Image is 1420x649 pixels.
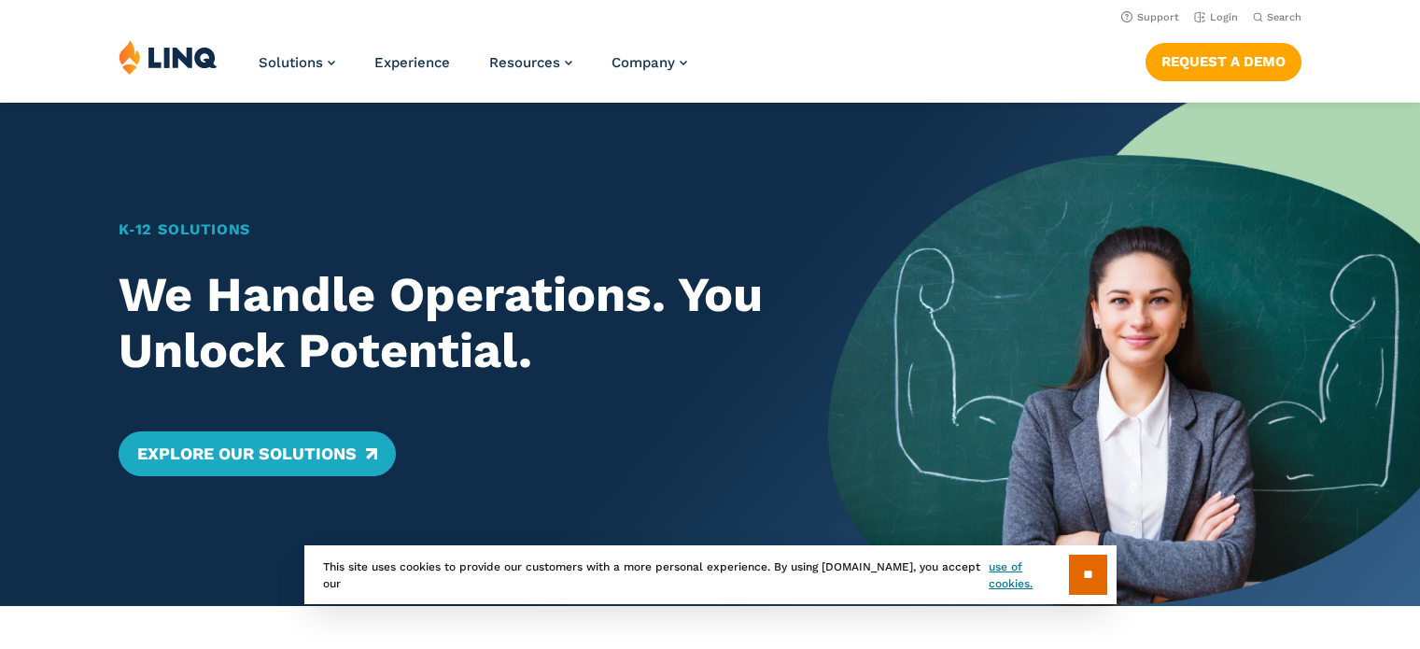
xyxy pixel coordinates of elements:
h1: K‑12 Solutions [119,219,771,241]
h2: We Handle Operations. You Unlock Potential. [119,267,771,379]
img: LINQ | K‑12 Software [119,39,218,75]
span: Company [612,54,675,71]
nav: Primary Navigation [259,39,687,101]
span: Resources [489,54,560,71]
a: Company [612,54,687,71]
a: Login [1194,11,1238,23]
a: Request a Demo [1146,43,1301,80]
a: Experience [374,54,450,71]
span: Search [1267,11,1301,23]
div: This site uses cookies to provide our customers with a more personal experience. By using [DOMAIN... [304,545,1117,604]
span: Solutions [259,54,323,71]
a: use of cookies. [989,558,1068,592]
nav: Button Navigation [1146,39,1301,80]
a: Resources [489,54,572,71]
img: Home Banner [828,103,1420,606]
a: Explore Our Solutions [119,431,396,476]
button: Open Search Bar [1253,10,1301,24]
a: Solutions [259,54,335,71]
a: Support [1121,11,1179,23]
